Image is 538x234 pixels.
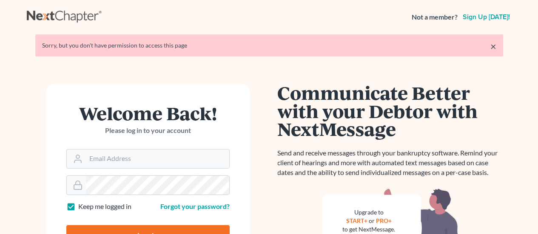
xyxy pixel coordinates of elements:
[343,208,396,217] div: Upgrade to
[278,84,503,138] h1: Communicate Better with your Debtor with NextMessage
[412,12,458,22] strong: Not a member?
[461,14,512,20] a: Sign up [DATE]!
[376,217,392,224] a: PRO+
[160,202,230,210] a: Forgot your password?
[343,225,396,234] div: to get NextMessage.
[42,41,496,50] div: Sorry, but you don't have permission to access this page
[66,126,230,135] p: Please log in to your account
[346,217,367,224] a: START+
[369,217,375,224] span: or
[490,41,496,51] a: ×
[78,202,131,211] label: Keep me logged in
[278,148,503,178] p: Send and receive messages through your bankruptcy software. Remind your client of hearings and mo...
[86,149,229,168] input: Email Address
[66,104,230,122] h1: Welcome Back!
